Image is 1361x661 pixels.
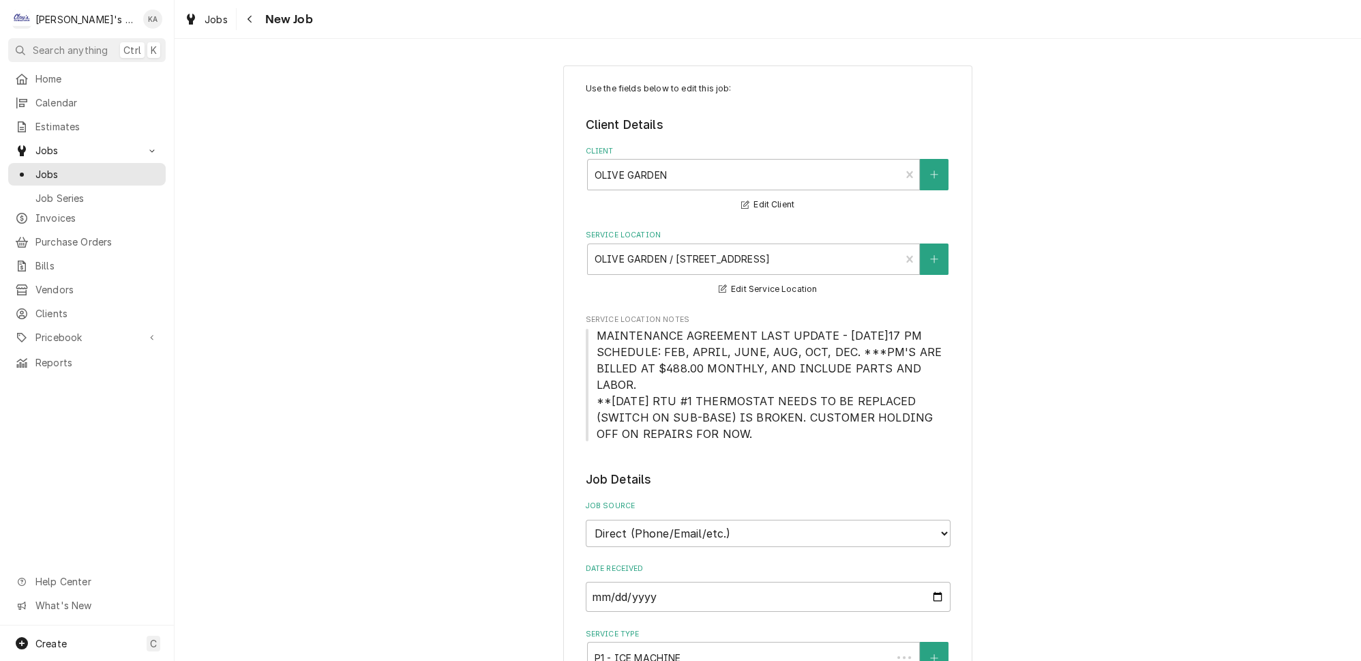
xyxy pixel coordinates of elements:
[12,10,31,29] div: C
[151,43,157,57] span: K
[8,139,166,162] a: Go to Jobs
[739,196,796,214] button: Edit Client
[586,501,951,546] div: Job Source
[8,207,166,229] a: Invoices
[35,330,138,344] span: Pricebook
[8,351,166,374] a: Reports
[586,471,951,488] legend: Job Details
[35,167,159,181] span: Jobs
[123,43,141,57] span: Ctrl
[586,314,951,442] div: Service Location Notes
[8,115,166,138] a: Estimates
[586,501,951,512] label: Job Source
[179,8,233,31] a: Jobs
[35,143,138,158] span: Jobs
[586,116,951,134] legend: Client Details
[586,230,951,241] label: Service Location
[35,235,159,249] span: Purchase Orders
[35,96,159,110] span: Calendar
[35,191,159,205] span: Job Series
[8,231,166,253] a: Purchase Orders
[33,43,108,57] span: Search anything
[261,10,313,29] span: New Job
[8,91,166,114] a: Calendar
[586,563,951,612] div: Date Received
[8,570,166,593] a: Go to Help Center
[35,211,159,225] span: Invoices
[8,187,166,209] a: Job Series
[35,638,67,649] span: Create
[930,170,938,179] svg: Create New Client
[586,629,951,640] label: Service Type
[8,254,166,277] a: Bills
[35,119,159,134] span: Estimates
[150,636,157,651] span: C
[8,68,166,90] a: Home
[597,329,946,441] span: MAINTENANCE AGREEMENT LAST UPDATE - [DATE]17 PM SCHEDULE: FEB, APRIL, JUNE, AUG, OCT, DEC. ***PM'...
[8,594,166,617] a: Go to What's New
[205,12,228,27] span: Jobs
[586,314,951,325] span: Service Location Notes
[8,163,166,186] a: Jobs
[35,282,159,297] span: Vendors
[143,10,162,29] div: KA
[586,146,951,214] div: Client
[8,278,166,301] a: Vendors
[35,355,159,370] span: Reports
[35,12,136,27] div: [PERSON_NAME]'s Refrigeration
[35,72,159,86] span: Home
[8,326,166,349] a: Go to Pricebook
[239,8,261,30] button: Navigate back
[920,244,948,275] button: Create New Location
[586,327,951,442] span: Service Location Notes
[8,302,166,325] a: Clients
[12,10,31,29] div: Clay's Refrigeration's Avatar
[35,574,158,589] span: Help Center
[586,582,951,612] input: yyyy-mm-dd
[35,259,159,273] span: Bills
[586,563,951,574] label: Date Received
[586,83,951,95] p: Use the fields below to edit this job:
[930,254,938,264] svg: Create New Location
[35,306,159,321] span: Clients
[586,230,951,297] div: Service Location
[717,281,820,298] button: Edit Service Location
[143,10,162,29] div: Korey Austin's Avatar
[35,598,158,613] span: What's New
[920,159,948,190] button: Create New Client
[586,146,951,157] label: Client
[8,38,166,62] button: Search anythingCtrlK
